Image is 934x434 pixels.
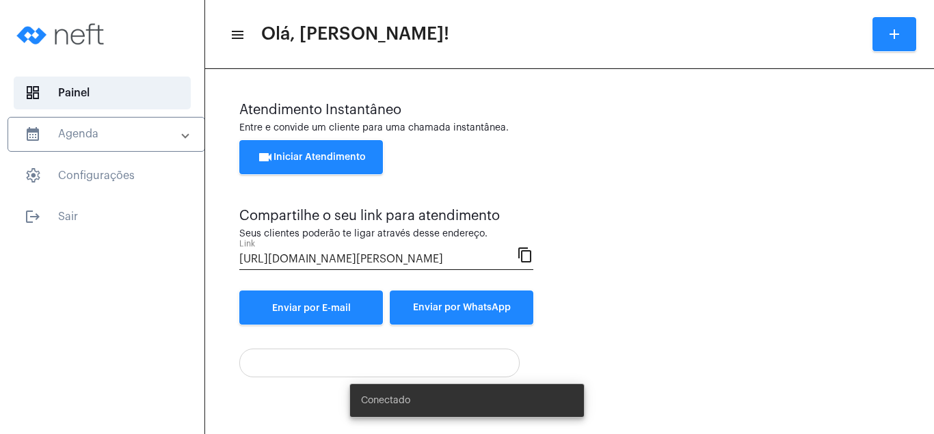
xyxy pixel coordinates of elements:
div: Seus clientes poderão te ligar através desse endereço. [239,229,533,239]
a: Enviar por E-mail [239,290,383,325]
span: Olá, [PERSON_NAME]! [261,23,449,45]
span: Configurações [14,159,191,192]
span: sidenav icon [25,85,41,101]
mat-expansion-panel-header: sidenav iconAgenda [8,118,204,150]
div: Atendimento Instantâneo [239,103,900,118]
mat-panel-title: Agenda [25,126,183,142]
div: Compartilhe o seu link para atendimento [239,208,533,223]
span: Sair [14,200,191,233]
div: Entre e convide um cliente para uma chamada instantânea. [239,123,900,133]
span: Enviar por E-mail [272,303,351,313]
mat-icon: content_copy [517,246,533,262]
mat-icon: videocam [257,149,273,165]
span: Painel [14,77,191,109]
span: Enviar por WhatsApp [413,303,511,312]
mat-icon: sidenav icon [25,208,41,225]
span: sidenav icon [25,167,41,184]
mat-icon: sidenav icon [230,27,243,43]
mat-icon: add [886,26,903,42]
span: Conectado [361,394,410,407]
img: logo-neft-novo-2.png [11,7,114,62]
button: Iniciar Atendimento [239,140,383,174]
span: Iniciar Atendimento [257,152,366,162]
mat-icon: sidenav icon [25,126,41,142]
button: Enviar por WhatsApp [390,290,533,325]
